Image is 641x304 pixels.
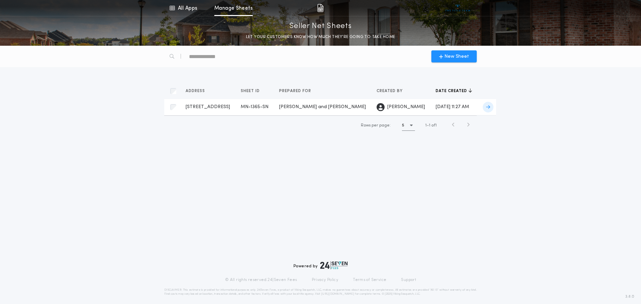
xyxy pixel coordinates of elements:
span: [PERSON_NAME] [387,104,425,110]
a: Privacy Policy [312,277,339,283]
p: DISCLAIMER: This estimate is provided for informational purposes only. 24|Seven Fees, a product o... [164,288,477,296]
span: [DATE] 11:27 AM [436,104,469,109]
span: MN-1365-SN [241,104,268,109]
span: New Sheet [444,53,469,60]
span: 1 [425,123,427,127]
a: Terms of Service [353,277,386,283]
span: 1 [429,123,430,127]
span: Rows per page: [361,123,391,127]
button: Date created [436,88,472,94]
span: Created by [377,88,404,94]
p: Seller Net Sheets [289,21,352,32]
button: 5 [402,120,415,131]
button: Created by [377,88,408,94]
span: Date created [436,88,468,94]
span: [PERSON_NAME] and [PERSON_NAME] [279,104,366,109]
span: Sheet ID [241,88,261,94]
span: Address [186,88,206,94]
span: 3.8.0 [625,294,634,300]
button: Sheet ID [241,88,265,94]
span: [STREET_ADDRESS] [186,104,230,109]
p: © All rights reserved. 24|Seven Fees [225,277,297,283]
img: logo [320,261,348,269]
img: img [317,4,324,12]
img: vs-icon [445,5,470,11]
span: of 1 [431,122,437,128]
span: Prepared for [279,88,312,94]
a: Support [401,277,416,283]
h1: 5 [402,122,404,129]
button: New Sheet [431,50,477,62]
p: LET YOUR CUSTOMERS KNOW HOW MUCH THEY’RE GOING TO TAKE HOME [246,34,395,40]
button: Address [186,88,210,94]
a: [URL][DOMAIN_NAME] [321,293,354,295]
div: Powered by [293,261,348,269]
